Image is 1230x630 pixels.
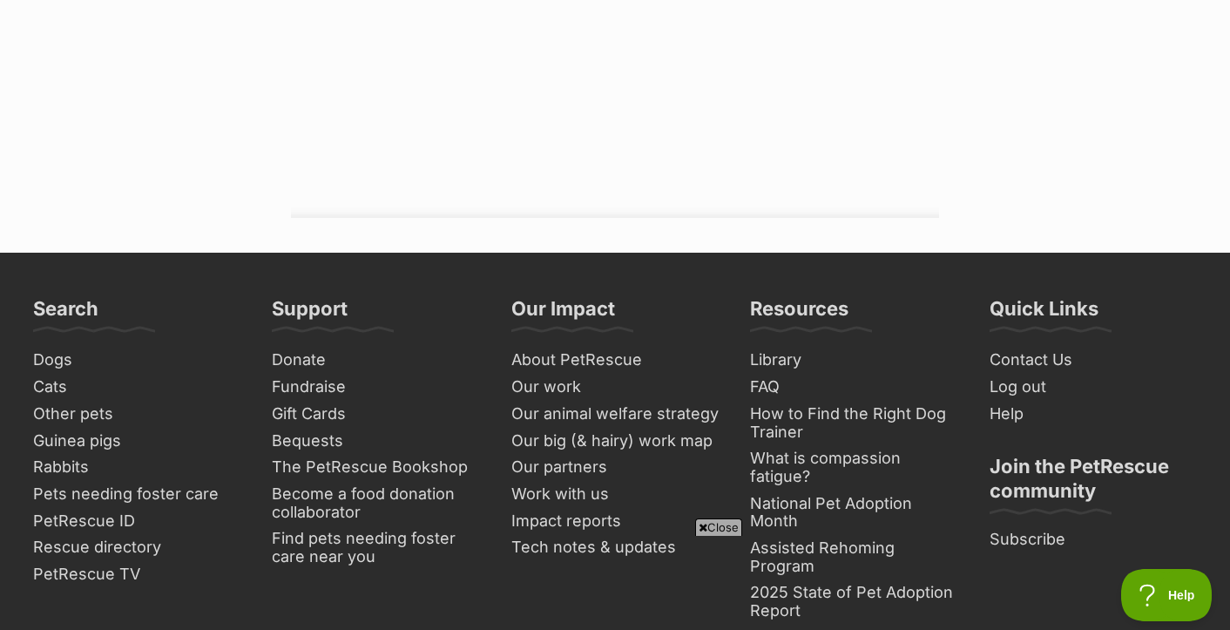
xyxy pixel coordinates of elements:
[1121,569,1213,621] iframe: Help Scout Beacon - Open
[983,347,1204,374] a: Contact Us
[265,454,486,481] a: The PetRescue Bookshop
[504,508,726,535] a: Impact reports
[983,401,1204,428] a: Help
[298,543,932,621] iframe: Advertisement
[26,508,247,535] a: PetRescue ID
[265,481,486,525] a: Become a food donation collaborator
[33,296,98,331] h3: Search
[272,296,348,331] h3: Support
[504,374,726,401] a: Our work
[504,454,726,481] a: Our partners
[26,428,247,455] a: Guinea pigs
[504,481,726,508] a: Work with us
[743,401,964,445] a: How to Find the Right Dog Trainer
[990,454,1197,513] h3: Join the PetRescue community
[750,296,848,331] h3: Resources
[265,374,486,401] a: Fundraise
[983,374,1204,401] a: Log out
[743,347,964,374] a: Library
[26,534,247,561] a: Rescue directory
[26,561,247,588] a: PetRescue TV
[511,296,615,331] h3: Our Impact
[265,525,486,570] a: Find pets needing foster care near you
[743,445,964,490] a: What is compassion fatigue?
[695,518,742,536] span: Close
[26,481,247,508] a: Pets needing foster care
[265,401,486,428] a: Gift Cards
[26,454,247,481] a: Rabbits
[26,347,247,374] a: Dogs
[504,428,726,455] a: Our big (& hairy) work map
[265,428,486,455] a: Bequests
[504,347,726,374] a: About PetRescue
[990,296,1098,331] h3: Quick Links
[983,526,1204,553] a: Subscribe
[504,401,726,428] a: Our animal welfare strategy
[265,347,486,374] a: Donate
[743,491,964,535] a: National Pet Adoption Month
[26,401,247,428] a: Other pets
[26,374,247,401] a: Cats
[743,374,964,401] a: FAQ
